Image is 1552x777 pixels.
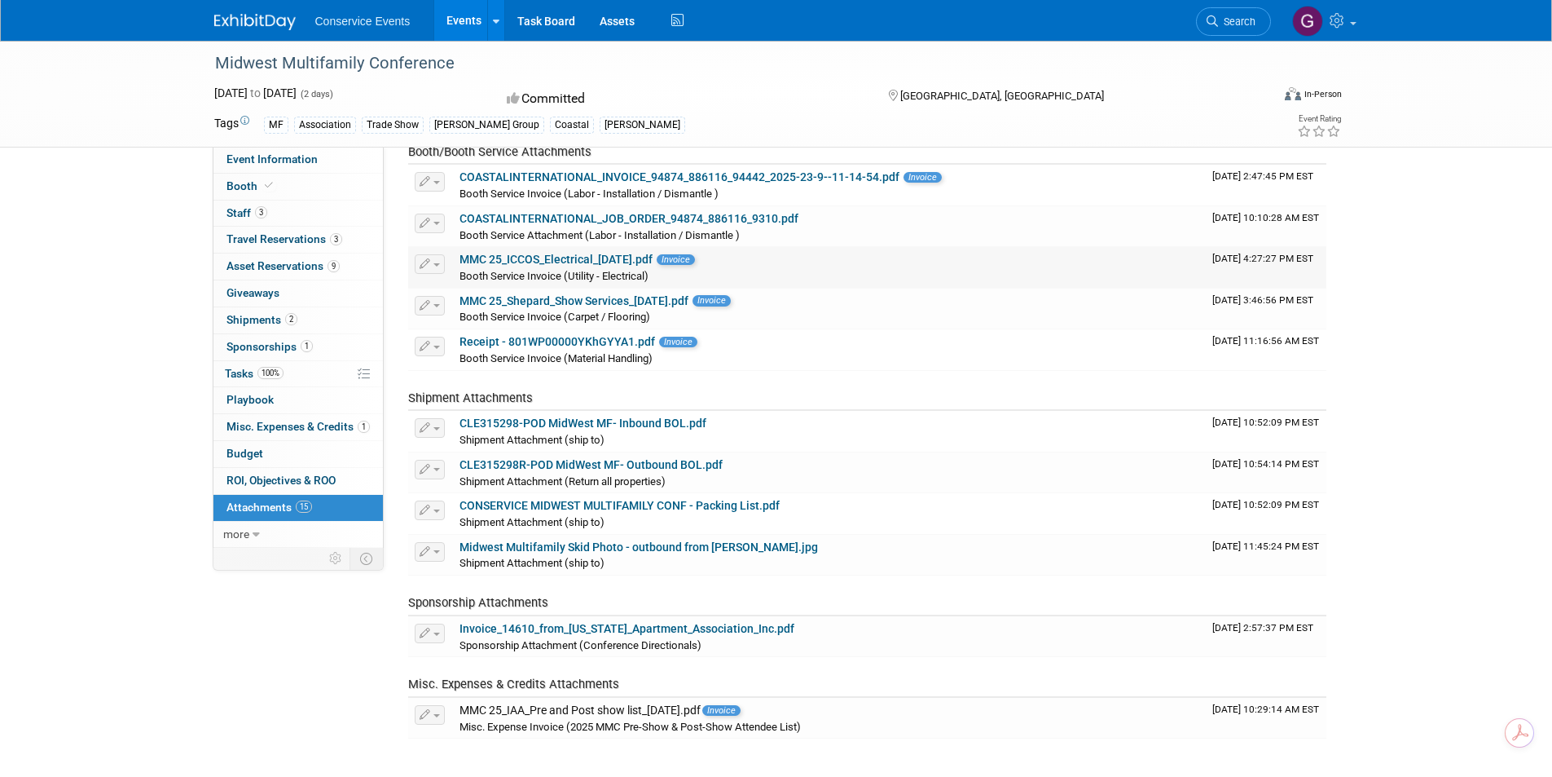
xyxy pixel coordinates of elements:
span: Booth Service Invoice (Utility - Electrical) [459,270,648,282]
span: Shipment Attachment (ship to) [459,557,605,569]
span: 2 [285,313,297,325]
span: 15 [296,501,312,513]
span: Budget [226,447,263,460]
span: Upload Timestamp [1212,417,1319,428]
span: 9 [328,260,340,272]
span: Invoice [904,172,942,183]
span: Shipment Attachments [408,391,533,405]
span: Upload Timestamp [1212,335,1319,347]
span: Upload Timestamp [1212,499,1319,510]
a: Attachments15 [213,495,383,521]
div: Trade Show [362,117,424,134]
div: MMC 25_IAA_Pre and Post show list_[DATE].pdf [459,704,1199,718]
td: Toggle Event Tabs [350,548,383,569]
a: Asset Reservations9 [213,254,383,280]
span: Staff [226,206,267,219]
span: [DATE] [DATE] [214,86,297,99]
img: Gayle Reese [1292,6,1323,37]
a: CLE315298-POD MidWest MF- Inbound BOL.pdf [459,417,706,430]
span: (2 days) [299,89,333,99]
span: Sponsorship Attachment (Conference Directionals) [459,639,701,651]
div: MF [264,117,288,134]
a: COASTALINTERNATIONAL_INVOICE_94874_886116_94442_2025-23-9--11-14-54.pdf [459,170,899,183]
span: [GEOGRAPHIC_DATA], [GEOGRAPHIC_DATA] [900,90,1104,102]
span: Upload Timestamp [1212,458,1319,470]
span: Booth Service Invoice (Labor - Installation / Dismantle ) [459,188,719,200]
img: ExhibitDay [214,14,296,30]
a: Invoice_14610_from_[US_STATE]_Apartment_Association_Inc.pdf [459,622,794,635]
span: Travel Reservations [226,232,342,245]
td: Upload Timestamp [1206,206,1326,247]
span: Attachments [226,501,312,514]
div: [PERSON_NAME] Group [429,117,544,134]
td: Upload Timestamp [1206,535,1326,576]
a: Receipt - 801WP00000YKhGYYA1.pdf [459,335,655,348]
div: Midwest Multifamily Conference [209,49,1246,78]
span: Upload Timestamp [1212,212,1319,223]
span: Booth Service Invoice (Material Handling) [459,352,653,364]
div: Committed [502,85,862,113]
span: 1 [301,340,313,352]
a: Staff3 [213,201,383,227]
span: Invoice [702,705,741,716]
span: 100% [257,367,284,379]
div: In-Person [1304,88,1342,100]
span: Search [1218,15,1255,28]
a: Playbook [213,387,383,413]
td: Upload Timestamp [1206,698,1326,739]
a: Search [1196,7,1271,36]
span: Upload Timestamp [1212,170,1313,182]
a: ROI, Objectives & ROO [213,468,383,494]
a: Misc. Expenses & Credits1 [213,414,383,440]
td: Upload Timestamp [1206,493,1326,534]
span: Invoice [692,295,731,306]
span: Upload Timestamp [1212,622,1313,634]
a: Midwest Multifamily Skid Photo - outbound from [PERSON_NAME].jpg [459,541,818,554]
div: Association [294,117,356,134]
span: Conservice Events [315,15,411,28]
span: to [248,86,263,99]
span: Misc. Expenses & Credits [226,420,370,433]
span: Upload Timestamp [1212,541,1319,552]
span: Shipment Attachment (ship to) [459,434,605,446]
a: MMC 25_ICCOS_Electrical_[DATE].pdf [459,253,653,266]
span: Playbook [226,393,274,406]
span: Tasks [225,367,284,380]
td: Upload Timestamp [1206,453,1326,493]
a: Budget [213,441,383,467]
span: Invoice [657,254,695,265]
span: Booth Service Invoice (Carpet / Flooring) [459,311,650,323]
span: Booth [226,179,276,192]
div: Coastal [550,117,594,134]
i: Booth reservation complete [265,181,273,190]
a: COASTALINTERNATIONAL_JOB_ORDER_94874_886116_9310.pdf [459,212,798,225]
a: Travel Reservations3 [213,227,383,253]
a: Booth [213,174,383,200]
a: MMC 25_Shepard_Show Services_[DATE].pdf [459,294,688,307]
a: Tasks100% [213,361,383,387]
td: Upload Timestamp [1206,247,1326,288]
div: [PERSON_NAME] [600,117,685,134]
span: ROI, Objectives & ROO [226,474,336,487]
div: Event Format [1175,85,1343,109]
td: Upload Timestamp [1206,289,1326,329]
div: Event Rating [1297,115,1341,123]
a: Giveaways [213,280,383,307]
span: Misc. Expenses & Credits Attachments [408,677,619,691]
span: Misc. Expense Invoice (2025 MMC Pre-Show & Post-Show Attendee List) [459,721,801,733]
span: Asset Reservations [226,259,340,272]
span: Upload Timestamp [1212,294,1313,306]
a: more [213,522,383,548]
span: Sponsorship Attachments [408,595,548,610]
td: Personalize Event Tab Strip [322,548,350,569]
span: Event Information [226,152,318,166]
span: Shipment Attachment (ship to) [459,516,605,528]
img: Format-Inperson.png [1285,87,1301,100]
td: Upload Timestamp [1206,165,1326,205]
span: Shipment Attachment (Return all properties) [459,475,666,488]
a: Sponsorships1 [213,334,383,360]
span: Upload Timestamp [1212,253,1313,264]
td: Tags [214,115,249,134]
td: Upload Timestamp [1206,411,1326,452]
span: Shipments [226,313,297,326]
